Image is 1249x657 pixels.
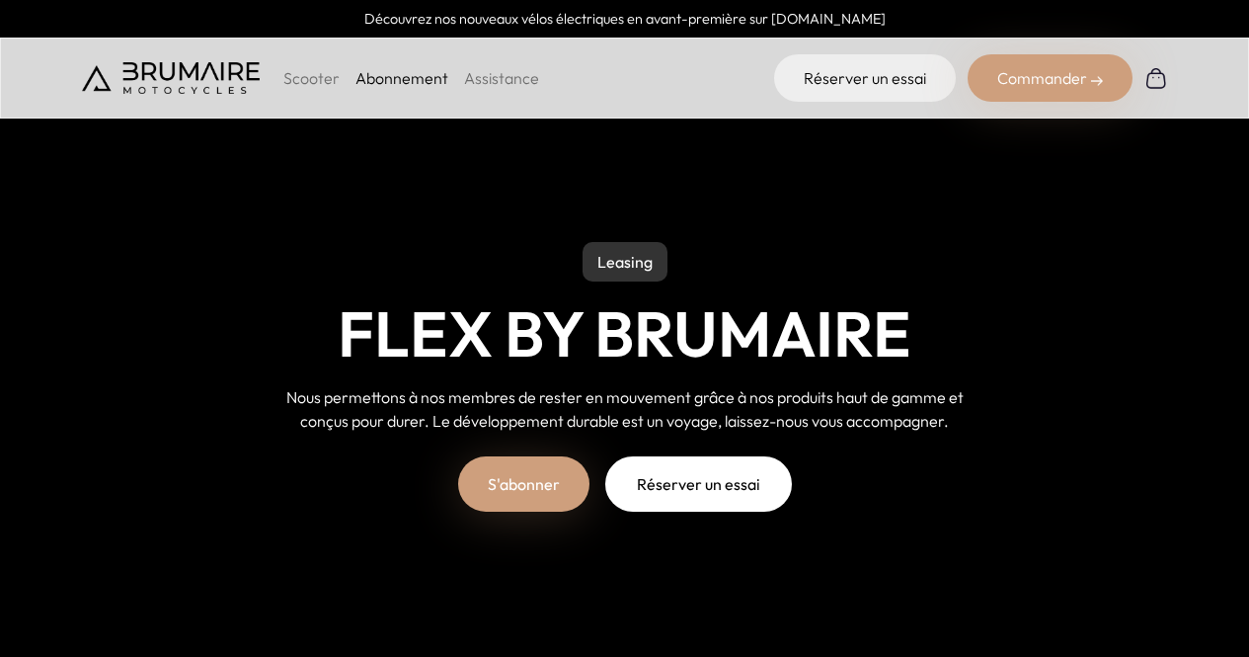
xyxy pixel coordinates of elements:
a: Réserver un essai [774,54,956,102]
span: Nous permettons à nos membres de rester en mouvement grâce à nos produits haut de gamme et conçus... [286,387,964,431]
p: Scooter [283,66,340,90]
img: Panier [1144,66,1168,90]
a: S'abonner [458,456,589,512]
a: Réserver un essai [605,456,792,512]
h1: Flex by Brumaire [338,297,911,370]
img: right-arrow-2.png [1091,75,1103,87]
img: Brumaire Motocycles [82,62,260,94]
a: Abonnement [355,68,448,88]
p: Leasing [583,242,667,282]
a: Assistance [464,68,539,88]
div: Commander [968,54,1132,102]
